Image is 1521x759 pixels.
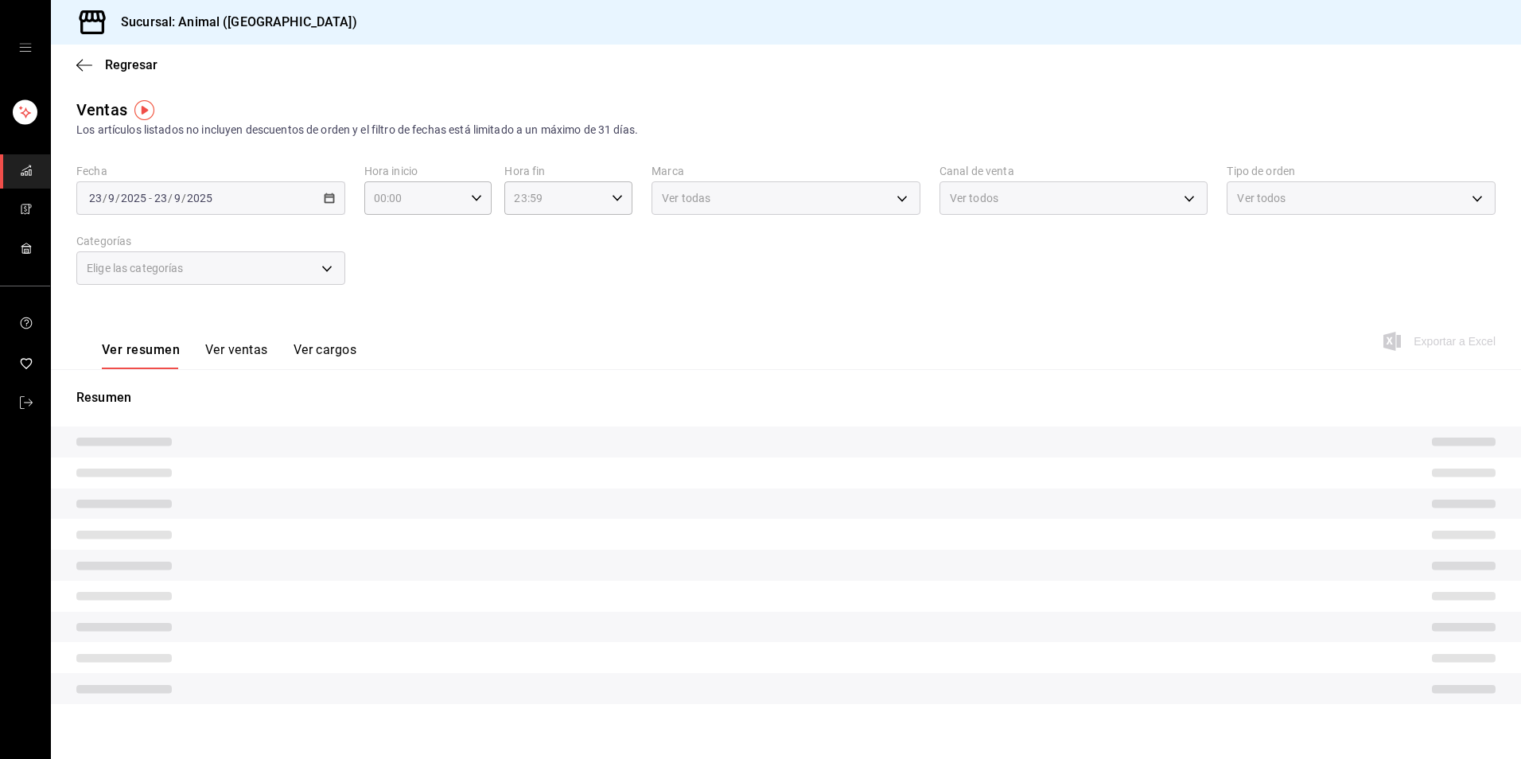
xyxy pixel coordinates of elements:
[19,41,32,54] button: open drawer
[76,165,345,177] label: Fecha
[102,342,180,369] button: Ver resumen
[102,342,356,369] div: navigation tabs
[364,165,492,177] label: Hora inicio
[1227,165,1496,177] label: Tipo de orden
[1237,190,1286,206] span: Ver todos
[939,165,1208,177] label: Canal de venta
[205,342,268,369] button: Ver ventas
[950,190,998,206] span: Ver todos
[168,192,173,204] span: /
[76,122,1496,138] div: Los artículos listados no incluyen descuentos de orden y el filtro de fechas está limitado a un m...
[76,57,158,72] button: Regresar
[120,192,147,204] input: ----
[662,190,710,206] span: Ver todas
[76,388,1496,407] p: Resumen
[652,165,920,177] label: Marca
[103,192,107,204] span: /
[105,57,158,72] span: Regresar
[181,192,186,204] span: /
[115,192,120,204] span: /
[107,192,115,204] input: --
[149,192,152,204] span: -
[173,192,181,204] input: --
[134,100,154,120] img: Tooltip marker
[88,192,103,204] input: --
[294,342,357,369] button: Ver cargos
[186,192,213,204] input: ----
[76,235,345,247] label: Categorías
[504,165,632,177] label: Hora fin
[108,13,357,32] h3: Sucursal: Animal ([GEOGRAPHIC_DATA])
[76,98,127,122] div: Ventas
[87,260,184,276] span: Elige las categorías
[154,192,168,204] input: --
